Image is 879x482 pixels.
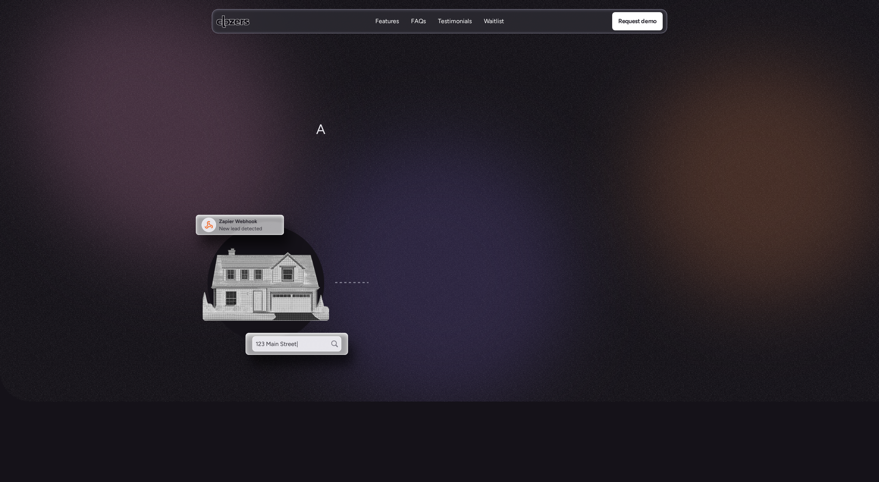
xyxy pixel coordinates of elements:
span: a [344,120,351,139]
p: FAQs [411,17,426,25]
a: FeaturesFeatures [375,17,399,26]
span: p [427,124,435,143]
p: Request demo [618,16,657,26]
span: d [493,124,500,143]
span: s [391,124,397,143]
span: r [528,124,532,143]
span: s [554,124,560,143]
span: c [401,124,408,143]
span: t [332,120,337,139]
p: FAQs [411,25,426,34]
p: Features [375,17,399,25]
span: A [316,120,325,139]
span: e [504,124,511,143]
span: l [538,124,540,143]
span: t [351,121,356,139]
a: FAQsFAQs [411,17,426,26]
p: Waitlist [484,17,504,25]
span: n [438,124,445,143]
span: f [456,124,460,143]
p: Testimonials [438,17,472,25]
p: Book demo [458,153,488,163]
p: Watch video [395,153,428,163]
span: e [384,124,391,143]
span: n [468,124,475,143]
span: a [371,122,377,141]
a: Book demo [443,149,504,167]
h1: Meet Your Comping Co-pilot [337,61,543,118]
p: Waitlist [484,25,504,34]
span: h [337,120,344,139]
a: TestimonialsTestimonials [438,17,472,26]
span: f [516,124,520,143]
span: g [445,124,452,143]
span: . [560,124,562,143]
span: m [359,121,371,140]
p: Testimonials [438,25,472,34]
span: e [540,124,548,143]
span: o [520,124,528,143]
a: Request demo [612,12,663,30]
span: i [435,124,437,143]
span: a [479,124,485,143]
span: I [325,120,329,139]
a: WaitlistWaitlist [484,17,504,26]
span: m [415,124,427,143]
span: o [408,124,415,143]
span: n [485,124,492,143]
span: k [378,124,384,142]
span: f [511,124,515,143]
span: t [532,124,537,143]
span: u [461,124,468,143]
span: s [548,124,554,143]
p: Features [375,25,399,34]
